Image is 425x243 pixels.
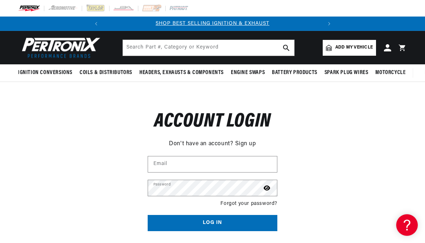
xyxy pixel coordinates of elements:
[321,64,372,81] summary: Spark Plug Wires
[372,64,409,81] summary: Motorcycle
[278,40,294,56] button: search button
[18,64,76,81] summary: Ignition Conversions
[148,156,277,172] input: Email
[322,17,336,31] button: Translation missing: en.sections.announcements.next_announcement
[325,69,368,77] span: Spark Plug Wires
[272,69,317,77] span: Battery Products
[156,21,269,26] a: SHOP BEST SELLING IGNITION & EXHAUST
[335,44,373,51] span: Add my vehicle
[103,20,322,28] div: 1 of 2
[139,69,224,77] span: Headers, Exhausts & Components
[148,114,277,130] h1: Account login
[220,200,277,208] a: Forgot your password?
[123,40,294,56] input: Search Part #, Category or Keyword
[89,17,103,31] button: Translation missing: en.sections.announcements.previous_announcement
[227,64,268,81] summary: Engine Swaps
[231,69,265,77] span: Engine Swaps
[18,35,101,60] img: Pertronix
[80,69,132,77] span: Coils & Distributors
[148,138,277,149] div: Don't have an account?
[103,20,322,28] div: Announcement
[76,64,136,81] summary: Coils & Distributors
[375,69,406,77] span: Motorcycle
[136,64,227,81] summary: Headers, Exhausts & Components
[235,139,256,149] a: Sign up
[268,64,321,81] summary: Battery Products
[148,215,277,231] button: Log in
[323,40,376,56] a: Add my vehicle
[18,69,72,77] span: Ignition Conversions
